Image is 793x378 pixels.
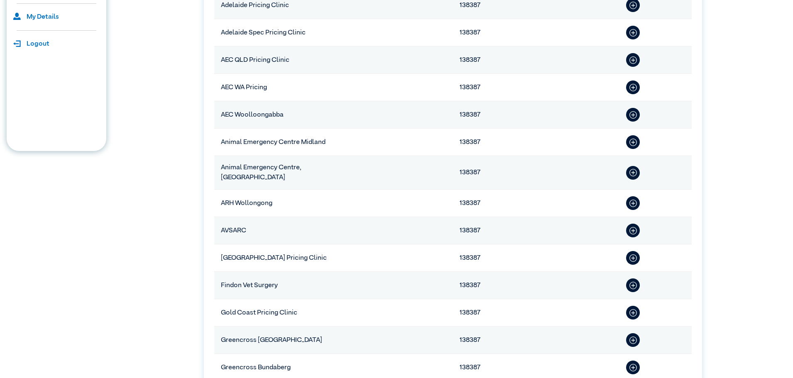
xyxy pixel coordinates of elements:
td: 138387 [453,74,596,101]
td: AEC Woolloongabba [214,101,334,129]
td: [GEOGRAPHIC_DATA] Pricing Clinic [214,244,334,272]
td: 138387 [453,244,596,272]
img: Link [629,364,637,371]
img: Link [629,56,637,64]
td: ARH Wollongong [214,190,334,217]
a: Logout [13,39,49,49]
td: Greencross [GEOGRAPHIC_DATA] [214,327,334,354]
a: My Details [13,12,59,22]
td: AEC WA Pricing [214,74,334,101]
td: 138387 [453,299,596,327]
img: Link [629,254,637,262]
img: Link [629,29,637,37]
img: Link [629,139,637,146]
td: Gold Coast Pricing Clinic [214,299,334,327]
td: AEC QLD Pricing Clinic [214,46,334,74]
td: 138387 [453,327,596,354]
td: 138387 [453,272,596,299]
td: AVSARC [214,217,334,244]
img: Link [629,84,637,91]
td: 138387 [453,101,596,129]
img: Link [629,169,637,176]
td: 138387 [453,190,596,217]
td: 138387 [453,156,596,190]
td: Animal Emergency Centre, [GEOGRAPHIC_DATA] [214,156,334,190]
img: Link [629,200,637,207]
img: Link [629,111,637,119]
img: Link [629,227,637,234]
td: Findon Vet Surgery [214,272,334,299]
img: Link [629,2,637,9]
td: 138387 [453,129,596,156]
td: 138387 [453,19,596,46]
td: 138387 [453,46,596,74]
img: Link [629,282,637,289]
img: Link [629,337,637,344]
td: Adelaide Spec Pricing Clinic [214,19,334,46]
td: Animal Emergency Centre Midland [214,129,334,156]
img: Link [629,309,637,317]
td: 138387 [453,217,596,244]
